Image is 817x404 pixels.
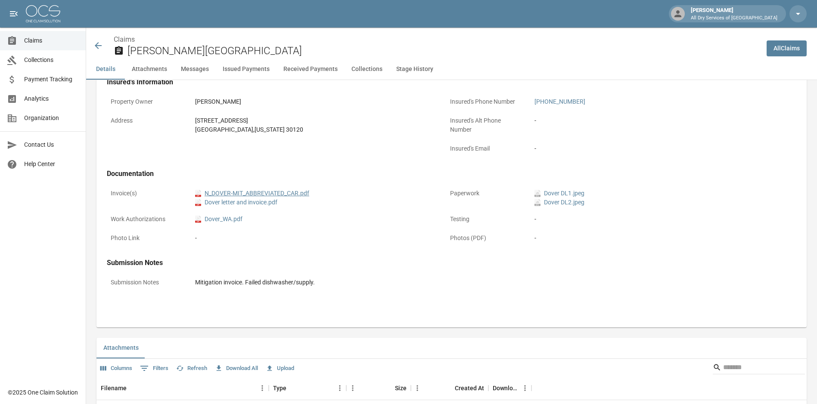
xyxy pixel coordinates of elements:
span: Payment Tracking [24,75,79,84]
button: Attachments [125,59,174,80]
div: - [534,116,771,125]
a: AllClaims [767,40,807,56]
p: Photos (PDF) [446,230,524,247]
div: related-list tabs [96,338,807,358]
div: - [534,234,771,243]
div: - [534,144,771,153]
h2: [PERSON_NAME][GEOGRAPHIC_DATA] [127,45,760,57]
button: open drawer [5,5,22,22]
button: Refresh [174,362,209,375]
nav: breadcrumb [114,34,760,45]
button: Stage History [389,59,440,80]
h4: Documentation [107,170,775,178]
button: Upload [264,362,296,375]
a: pdfN_DOVER-MIT_ABBREVIATED_CAR.pdf [195,189,309,198]
div: anchor tabs [86,59,817,80]
button: Menu [256,382,269,395]
div: [STREET_ADDRESS] [195,116,432,125]
button: Details [86,59,125,80]
button: Collections [345,59,389,80]
button: Issued Payments [216,59,276,80]
div: Download [488,376,531,400]
button: Show filters [138,361,171,375]
div: Search [713,361,805,376]
p: Testing [446,211,524,228]
button: Menu [333,382,346,395]
div: [GEOGRAPHIC_DATA] , [US_STATE] 30120 [195,125,432,134]
h4: Insured's Information [107,78,775,86]
div: Download [493,376,519,400]
div: Size [346,376,411,400]
div: Type [273,376,286,400]
div: Filename [96,376,269,400]
p: Insured's Phone Number [446,93,524,110]
a: jpegDover DL2.jpeg [534,198,584,207]
div: Filename [101,376,127,400]
p: Paperwork [446,185,524,202]
p: Invoice(s) [107,185,184,202]
div: - [534,215,771,224]
div: Type [269,376,346,400]
div: Mitigation invoice. Failed dishwasher/supply. [195,278,771,287]
a: pdfDover_WA.pdf [195,215,242,224]
span: Claims [24,36,79,45]
span: Analytics [24,94,79,103]
p: Insured's Alt Phone Number [446,112,524,138]
img: ocs-logo-white-transparent.png [26,5,60,22]
span: Help Center [24,160,79,169]
button: Received Payments [276,59,345,80]
div: [PERSON_NAME] [687,6,781,22]
button: Attachments [96,338,146,358]
button: Menu [411,382,424,395]
h4: Submission Notes [107,259,775,267]
p: Property Owner [107,93,184,110]
p: Address [107,112,184,129]
p: All Dry Services of [GEOGRAPHIC_DATA] [691,15,777,22]
button: Download All [213,362,260,375]
button: Select columns [98,362,134,375]
p: Insured's Email [446,140,524,157]
span: Organization [24,114,79,123]
div: - [195,234,432,243]
p: Photo Link [107,230,184,247]
button: Messages [174,59,216,80]
button: Menu [346,382,359,395]
p: Submission Notes [107,274,184,291]
div: Size [395,376,407,400]
button: Menu [519,382,531,395]
a: [PHONE_NUMBER] [534,98,585,105]
p: Work Authorizations [107,211,184,228]
div: © 2025 One Claim Solution [8,388,78,397]
div: Created At [455,376,484,400]
a: pdfDover letter and invoice.pdf [195,198,277,207]
a: Claims [114,35,135,43]
div: Created At [411,376,488,400]
div: [PERSON_NAME] [195,97,432,106]
a: jpegDover DL1.jpeg [534,189,584,198]
span: Collections [24,56,79,65]
span: Contact Us [24,140,79,149]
